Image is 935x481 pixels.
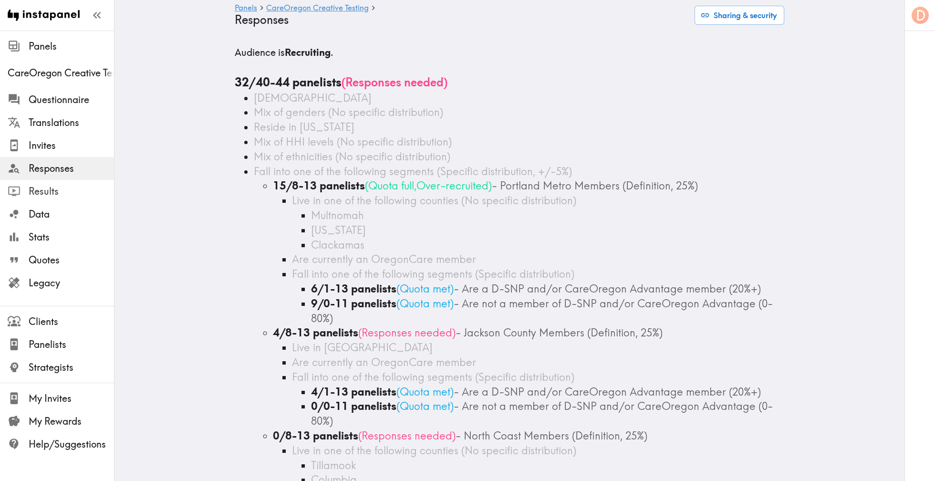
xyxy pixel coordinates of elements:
b: 32/40-44 panelists [235,75,342,89]
span: ( Quota met ) [396,282,454,295]
span: D [916,7,925,24]
span: Strategists [29,361,114,374]
b: 4/8-13 panelists [273,326,358,339]
span: Questionnaire [29,93,114,106]
span: Results [29,185,114,198]
h4: Responses [235,13,687,27]
span: Panels [29,40,114,53]
span: ( Responses needed ) [358,429,456,442]
span: Legacy [29,276,114,290]
span: Multnomah [311,209,364,222]
span: Clackamas [311,238,364,251]
span: ( Quota met ) [396,399,454,413]
span: Fall into one of the following segments (Specific distribution, +/-5%) [254,165,572,178]
span: Mix of ethnicities (No specific distribution) [254,150,450,163]
span: Tillamook [311,459,356,472]
b: Recruiting [285,46,331,58]
span: Invites [29,139,114,152]
button: D [911,6,930,25]
span: - Are a D-SNP and/or CareOregon Advantage member (20%+) [454,385,761,398]
span: - Are a D-SNP and/or CareOregon Advantage member (20%+) [454,282,761,295]
span: Reside in [US_STATE] [254,120,354,134]
span: - North Coast Members (Definition, 25%) [456,429,647,442]
span: CareOregon Creative Testing [8,66,114,80]
span: Translations [29,116,114,129]
b: 0/8-13 panelists [273,429,358,442]
span: My Rewards [29,415,114,428]
span: ( Quota met ) [396,297,454,310]
span: Stats [29,230,114,244]
span: ( Responses needed ) [342,75,447,89]
a: CareOregon Creative Testing [266,4,369,13]
span: Panelists [29,338,114,351]
span: ( Quota full , Over-recruited ) [365,179,492,192]
b: 15/8-13 panelists [273,179,365,192]
span: Clients [29,315,114,328]
b: 0/0-11 panelists [311,399,396,413]
span: Mix of HHI levels (No specific distribution) [254,135,452,148]
b: 4/1-13 panelists [311,385,396,398]
span: - Jackson County Members (Definition, 25%) [456,326,663,339]
span: - Portland Metro Members (Definition, 25%) [492,179,698,192]
b: 6/1-13 panelists [311,282,396,295]
span: Quotes [29,253,114,267]
span: Data [29,208,114,221]
span: Live in one of the following counties (No specific distribution) [292,194,576,207]
span: - Are not a member of D-SNP and/or CareOregon Advantage (0-80%) [311,399,773,428]
span: ( Quota met ) [396,385,454,398]
span: ( Responses needed ) [358,326,456,339]
span: - Are not a member of D-SNP and/or CareOregon Advantage (0-80%) [311,297,773,325]
a: Panels [235,4,257,13]
span: Live in one of the following counties (No specific distribution) [292,444,576,457]
span: [US_STATE] [311,223,366,237]
span: Fall into one of the following segments (Specific distribution) [292,267,574,281]
span: Responses [29,162,114,175]
span: Mix of genders (No specific distribution) [254,105,443,119]
span: Are currently an OregonCare member [292,252,476,266]
span: Help/Suggestions [29,438,114,451]
b: 9/0-11 panelists [311,297,396,310]
span: My Invites [29,392,114,405]
h5: Audience is . [235,46,784,59]
span: [DEMOGRAPHIC_DATA] [254,91,372,105]
span: Are currently an OregonCare member [292,356,476,369]
span: Live in [GEOGRAPHIC_DATA] [292,341,433,354]
span: Fall into one of the following segments (Specific distribution) [292,370,574,384]
button: Sharing & security [695,6,784,25]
